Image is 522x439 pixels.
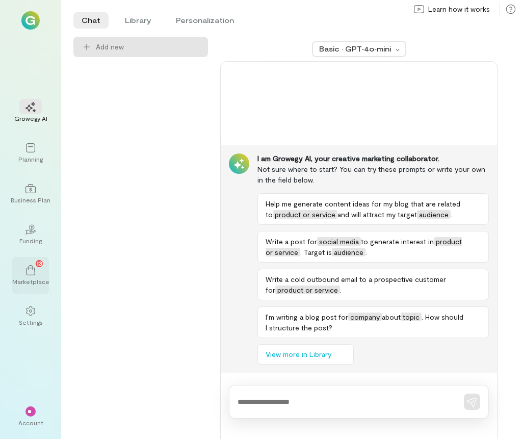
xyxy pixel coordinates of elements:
span: Write a post for [266,237,317,246]
span: to generate interest in [361,237,434,246]
span: Add new [96,42,200,52]
div: Basic · GPT‑4o‑mini [319,44,393,54]
span: . Target is [300,248,332,256]
span: . [340,286,342,294]
span: social media [317,237,361,246]
span: audience [332,248,366,256]
span: and will attract my target [337,210,417,219]
button: Help me generate content ideas for my blog that are related toproduct or serviceand will attract ... [257,193,489,225]
span: company [348,313,382,321]
li: Chat [73,12,109,29]
div: Not sure where to start? You can try these prompts or write your own in the field below. [257,164,489,185]
span: product or service [275,286,340,294]
span: topic [401,313,422,321]
span: 13 [37,259,42,268]
a: Funding [12,216,49,253]
div: Growegy AI [14,114,47,122]
span: . [366,248,367,256]
a: Growegy AI [12,94,49,131]
div: Planning [18,155,43,163]
div: Business Plan [11,196,50,204]
span: View more in Library [266,349,331,359]
a: Marketplace [12,257,49,294]
span: Learn how it works [428,4,490,14]
button: Write a post forsocial mediato generate interest inproduct or service. Target isaudience. [257,231,489,263]
li: Library [117,12,160,29]
div: Funding [19,237,42,245]
a: Settings [12,298,49,334]
div: Marketplace [12,277,49,286]
button: View more in Library [257,344,354,365]
span: I’m writing a blog post for [266,313,348,321]
span: audience [417,210,451,219]
div: I am Growegy AI, your creative marketing collaborator. [257,153,489,164]
a: Business Plan [12,175,49,212]
button: I’m writing a blog post forcompanyabouttopic. How should I structure the post? [257,306,489,338]
span: . [451,210,452,219]
button: Write a cold outbound email to a prospective customer forproduct or service. [257,269,489,300]
span: Write a cold outbound email to a prospective customer for [266,275,446,294]
span: Help me generate content ideas for my blog that are related to [266,199,460,219]
div: Settings [19,318,43,326]
span: product or service [273,210,337,219]
li: Personalization [168,12,242,29]
span: about [382,313,401,321]
a: Planning [12,135,49,171]
div: Account [18,419,43,427]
